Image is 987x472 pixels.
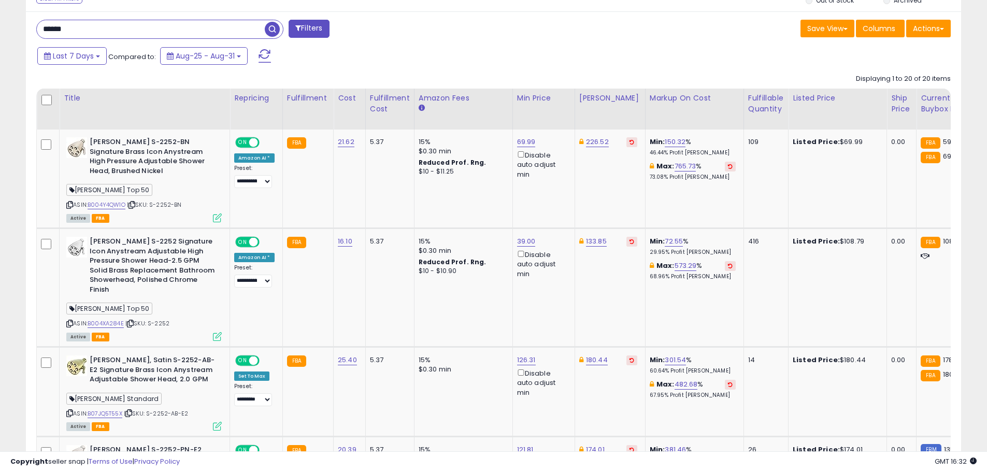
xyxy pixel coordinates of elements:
[517,137,536,147] a: 69.99
[650,174,736,181] p: 73.08% Profit [PERSON_NAME]
[92,333,109,341] span: FBA
[90,137,216,178] b: [PERSON_NAME] S-2252-BN Signature Brass Icon Anystream High Pressure Adjustable Shower Head, Brus...
[338,93,361,104] div: Cost
[675,379,698,390] a: 482.68
[66,355,87,376] img: 41dFaQle24L._SL40_.jpg
[675,261,697,271] a: 573.29
[419,147,505,156] div: $0.30 min
[258,138,275,147] span: OFF
[66,333,90,341] span: All listings currently available for purchase on Amazon
[650,261,736,280] div: %
[650,149,736,156] p: 46.44% Profit [PERSON_NAME]
[579,93,641,104] div: [PERSON_NAME]
[236,138,249,147] span: ON
[656,161,675,171] b: Max:
[863,23,895,34] span: Columns
[92,214,109,223] span: FBA
[793,93,882,104] div: Listed Price
[921,370,940,381] small: FBA
[748,237,780,246] div: 416
[656,261,675,270] b: Max:
[650,137,736,156] div: %
[234,165,275,188] div: Preset:
[748,137,780,147] div: 109
[419,93,508,104] div: Amazon Fees
[665,236,683,247] a: 72.55
[127,201,182,209] span: | SKU: S-2252-BN
[650,392,736,399] p: 67.95% Profit [PERSON_NAME]
[176,51,235,61] span: Aug-25 - Aug-31
[419,246,505,255] div: $0.30 min
[665,137,685,147] a: 150.32
[10,457,180,467] div: seller snap | |
[793,137,879,147] div: $69.99
[66,137,87,158] img: 41De-xpn-PL._SL40_.jpg
[66,214,90,223] span: All listings currently available for purchase on Amazon
[943,137,951,147] span: 59
[891,355,908,365] div: 0.00
[89,456,133,466] a: Terms of Use
[66,137,222,221] div: ASIN:
[88,319,124,328] a: B004XA284E
[656,379,675,389] b: Max:
[921,355,940,367] small: FBA
[650,249,736,256] p: 29.95% Profit [PERSON_NAME]
[793,137,840,147] b: Listed Price:
[234,153,275,163] div: Amazon AI *
[891,237,908,246] div: 0.00
[517,355,536,365] a: 126.31
[517,367,567,397] div: Disable auto adjust min
[287,137,306,149] small: FBA
[134,456,180,466] a: Privacy Policy
[906,20,951,37] button: Actions
[419,167,505,176] div: $10 - $11.25
[66,237,87,258] img: 41mZJH80YyL._SL40_.jpg
[258,356,275,365] span: OFF
[517,149,567,179] div: Disable auto adjust min
[856,74,951,84] div: Displaying 1 to 20 of 20 items
[586,137,609,147] a: 226.52
[370,355,406,365] div: 5.37
[650,93,739,104] div: Markup on Cost
[66,184,152,196] span: [PERSON_NAME] Top 50
[645,89,743,130] th: The percentage added to the cost of goods (COGS) that forms the calculator for Min & Max prices.
[517,249,567,279] div: Disable auto adjust min
[90,355,216,387] b: [PERSON_NAME], Satin S-2252-AB-E2 Signature Brass Icon Anystream Adjustable Shower Head, 2.0 GPM
[287,237,306,248] small: FBA
[891,93,912,115] div: Ship Price
[517,93,570,104] div: Min Price
[234,93,278,104] div: Repricing
[921,137,940,149] small: FBA
[921,93,974,115] div: Current Buybox Price
[88,409,122,418] a: B07JQ5T55X
[108,52,156,62] span: Compared to:
[419,104,425,113] small: Amazon Fees.
[748,93,784,115] div: Fulfillable Quantity
[943,236,963,246] span: 108.79
[419,258,487,266] b: Reduced Prof. Rng.
[793,355,879,365] div: $180.44
[793,236,840,246] b: Listed Price:
[856,20,905,37] button: Columns
[66,237,222,340] div: ASIN:
[66,303,152,314] span: [PERSON_NAME] Top 50
[419,267,505,276] div: $10 - $10.90
[287,355,306,367] small: FBA
[258,238,275,247] span: OFF
[665,355,686,365] a: 301.54
[234,253,275,262] div: Amazon AI *
[124,409,188,418] span: | SKU: S-2252-AB-E2
[748,355,780,365] div: 14
[650,137,665,147] b: Min:
[943,369,965,379] span: 180.44
[586,355,608,365] a: 180.44
[287,93,329,104] div: Fulfillment
[370,137,406,147] div: 5.37
[943,355,964,365] span: 178.44
[92,422,109,431] span: FBA
[66,393,162,405] span: [PERSON_NAME] Standard
[793,355,840,365] b: Listed Price:
[90,237,216,297] b: [PERSON_NAME] S-2252 Signature Icon Anystream Adjustable High Pressure Shower Head-2.5 GPM Solid ...
[650,355,736,375] div: %
[793,237,879,246] div: $108.79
